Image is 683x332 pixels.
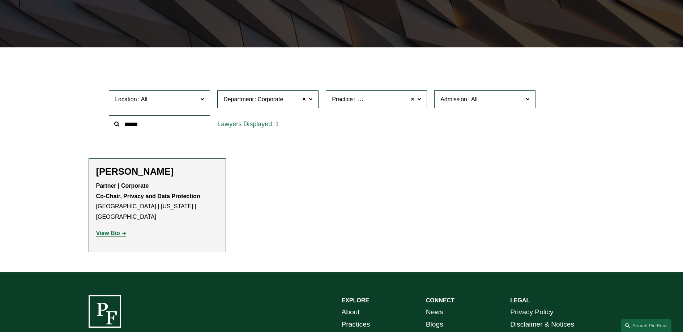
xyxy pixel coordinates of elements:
span: Practice [332,96,353,102]
a: Practices [342,318,370,331]
a: Privacy Policy [510,306,553,319]
strong: Partner | Corporate Co-Chair, Privacy and Data Protection [96,183,200,199]
h2: [PERSON_NAME] [96,166,218,177]
span: Admission [440,96,467,102]
strong: EXPLORE [342,297,369,303]
a: News [426,306,443,319]
a: About [342,306,360,319]
a: Disclaimer & Notices [510,318,574,331]
span: Department [223,96,254,102]
span: 1 [275,120,279,128]
a: Search this site [621,319,671,332]
span: Location [115,96,137,102]
span: Construction and Design Professional [357,95,453,104]
p: [GEOGRAPHIC_DATA] | [US_STATE] | [GEOGRAPHIC_DATA] [96,181,218,222]
span: Corporate [257,95,283,104]
a: Blogs [426,318,443,331]
strong: LEGAL [510,297,530,303]
strong: View Bio [96,230,120,236]
strong: CONNECT [426,297,454,303]
a: View Bio [96,230,127,236]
